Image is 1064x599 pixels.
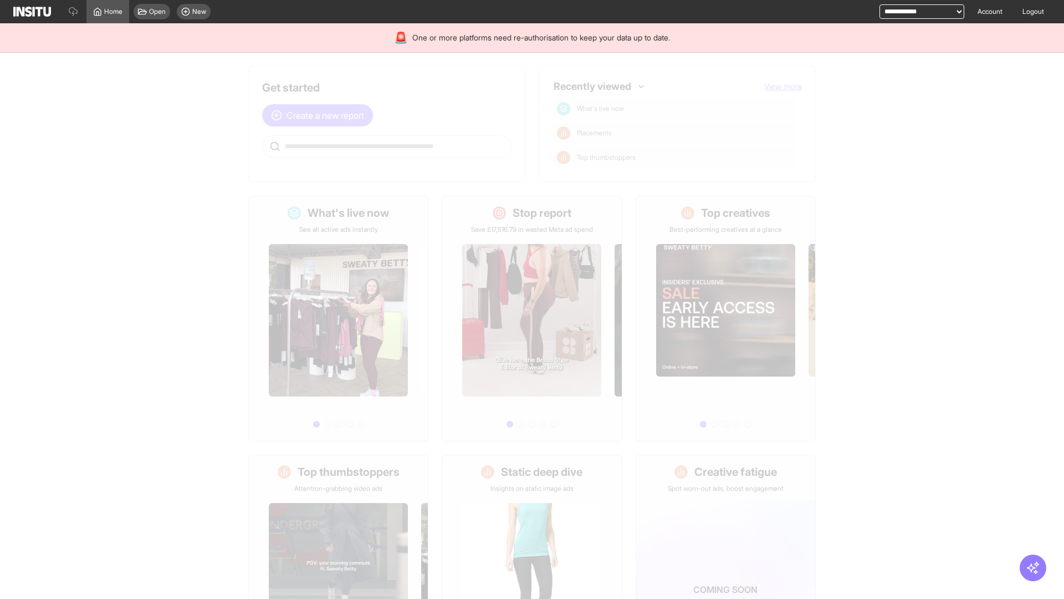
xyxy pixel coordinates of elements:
span: Home [104,7,122,16]
img: Logo [13,7,51,17]
div: 🚨 [394,30,408,45]
span: One or more platforms need re-authorisation to keep your data up to date. [412,32,670,43]
span: Open [149,7,166,16]
span: New [192,7,206,16]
